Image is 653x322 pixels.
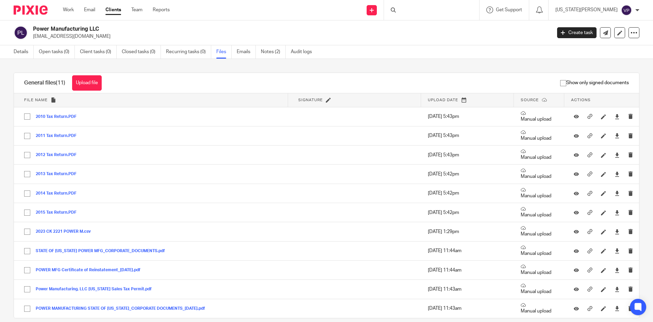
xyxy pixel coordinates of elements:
[21,283,34,296] input: Select
[428,247,507,254] p: [DATE] 11:44am
[36,114,82,119] button: 2010 Tax Return.PDF
[298,98,323,102] span: Signature
[36,268,146,273] button: POWER MFG Certificate of Reinstatement_[DATE].pdf
[153,6,170,13] a: Reports
[166,45,211,59] a: Recurring tasks (0)
[428,228,507,235] p: [DATE] 1:29pm
[122,45,161,59] a: Closed tasks (0)
[33,33,547,40] p: [EMAIL_ADDRESS][DOMAIN_NAME]
[521,98,539,102] span: Source
[21,225,34,238] input: Select
[428,98,458,102] span: Upload date
[36,287,157,292] button: Power Manufacturing, LLC [US_STATE] Sales Tax Permit.pdf
[428,209,507,216] p: [DATE] 5:42pm
[521,111,557,123] p: Manual upload
[521,245,557,257] p: Manual upload
[56,80,65,86] span: (11)
[521,168,557,180] p: Manual upload
[555,6,618,13] p: [US_STATE][PERSON_NAME]
[621,5,632,16] img: svg%3E
[72,75,102,91] button: Upload file
[21,206,34,219] input: Select
[14,45,34,59] a: Details
[428,132,507,139] p: [DATE] 5:43pm
[615,209,620,216] a: Download
[21,245,34,258] input: Select
[428,286,507,293] p: [DATE] 11:43am
[105,6,121,13] a: Clients
[428,305,507,312] p: [DATE] 11:43am
[521,303,557,315] p: Manual upload
[84,6,95,13] a: Email
[21,264,34,277] input: Select
[615,247,620,254] a: Download
[36,134,82,138] button: 2011 Tax Return.PDF
[36,191,82,196] button: 2014 Tax Return.PDF
[521,149,557,161] p: Manual upload
[21,302,34,315] input: Select
[33,26,444,33] h2: Power Manufacturing LLC
[36,172,82,177] button: 2013 Tax Return.PDF
[521,206,557,218] p: Manual upload
[521,283,557,295] p: Manual upload
[571,98,591,102] span: Actions
[21,168,34,181] input: Select
[291,45,317,59] a: Audit logs
[428,113,507,120] p: [DATE] 5:43pm
[21,129,34,142] input: Select
[428,190,507,197] p: [DATE] 5:42pm
[39,45,75,59] a: Open tasks (0)
[496,7,522,12] span: Get Support
[615,267,620,274] a: Download
[131,6,143,13] a: Team
[21,187,34,200] input: Select
[24,98,48,102] span: File name
[216,45,232,59] a: Files
[24,79,65,87] h1: General files
[615,171,620,178] a: Download
[14,26,28,40] img: svg%3E
[615,286,620,293] a: Download
[615,132,620,139] a: Download
[21,110,34,123] input: Select
[615,152,620,158] a: Download
[80,45,117,59] a: Client tasks (0)
[36,306,210,311] button: POWER MANUFACTURING STATE OF [US_STATE]_CORPORATE DOCUMENTS_[DATE].pdf
[36,153,82,157] button: 2012 Tax Return.PDF
[521,130,557,142] p: Manual upload
[21,149,34,162] input: Select
[63,6,74,13] a: Work
[428,171,507,178] p: [DATE] 5:42pm
[521,264,557,276] p: Manual upload
[615,113,620,120] a: Download
[237,45,256,59] a: Emails
[557,27,597,38] a: Create task
[36,229,96,234] button: 2023 CK 2221 POWER M.csv
[261,45,286,59] a: Notes (2)
[428,267,507,274] p: [DATE] 11:44am
[521,226,557,237] p: Manual upload
[428,152,507,158] p: [DATE] 5:43pm
[560,79,629,86] span: Show only signed documents
[36,249,170,254] button: STATE OF [US_STATE] POWER MFG_CORPORATE_DOCUMENTS.pdf
[615,190,620,197] a: Download
[615,305,620,312] a: Download
[521,187,557,199] p: Manual upload
[36,210,82,215] button: 2015 Tax Return.PDF
[14,5,48,15] img: Pixie
[615,228,620,235] a: Download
